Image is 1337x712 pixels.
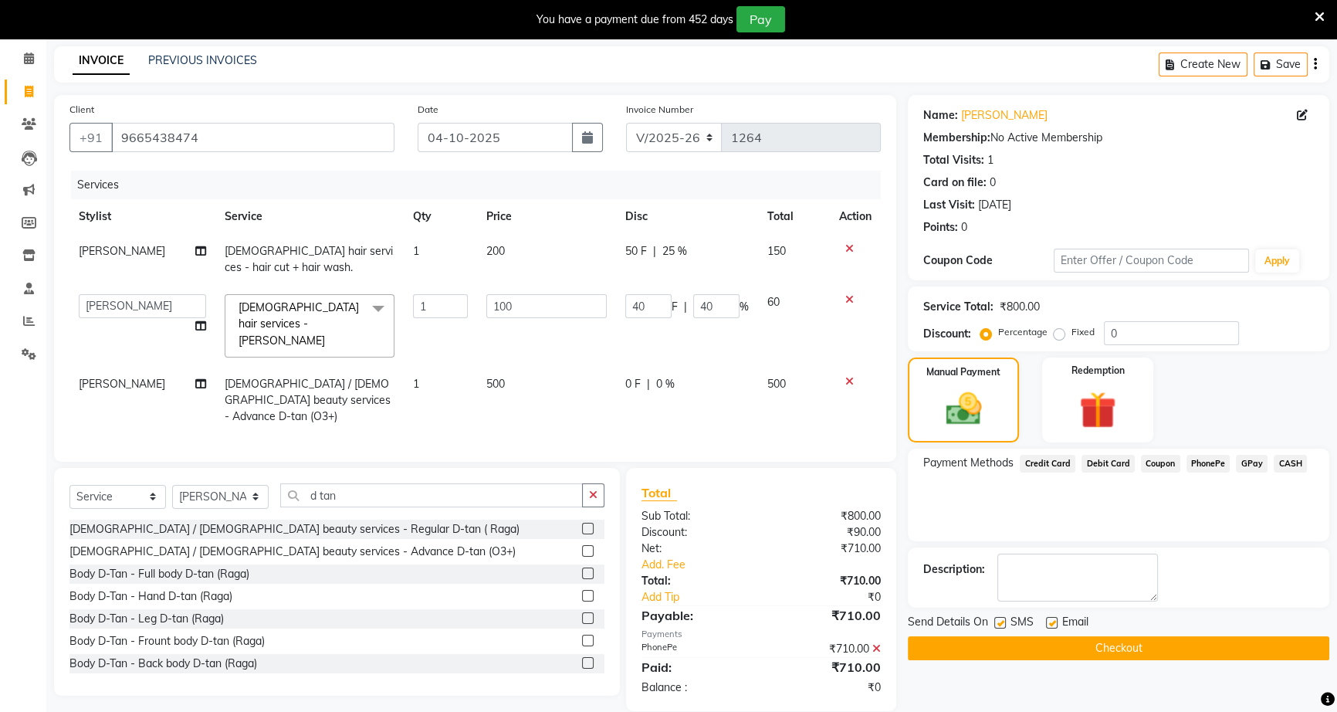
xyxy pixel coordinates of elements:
[923,152,984,168] div: Total Visits:
[1081,455,1135,473] span: Debit Card
[404,199,477,234] th: Qty
[69,656,257,672] div: Body D-Tan - Back body D-tan (Raga)
[961,107,1048,124] a: [PERSON_NAME]
[225,377,391,423] span: [DEMOGRAPHIC_DATA] / [DEMOGRAPHIC_DATA] beauty services - Advance D-tan (O3+)
[486,377,505,391] span: 500
[923,175,987,191] div: Card on file:
[626,103,693,117] label: Invoice Number
[761,573,892,589] div: ₹710.00
[767,377,786,391] span: 500
[758,199,830,234] th: Total
[630,508,761,524] div: Sub Total:
[653,243,656,259] span: |
[1000,299,1040,315] div: ₹800.00
[987,152,993,168] div: 1
[148,53,257,67] a: PREVIOUS INVOICES
[662,243,687,259] span: 25 %
[1274,455,1307,473] span: CASH
[961,219,967,236] div: 0
[736,6,785,32] button: Pay
[923,219,958,236] div: Points:
[923,561,985,578] div: Description:
[239,300,359,348] span: [DEMOGRAPHIC_DATA] hair services - [PERSON_NAME]
[1068,387,1128,433] img: _gift.svg
[477,199,616,234] th: Price
[908,636,1329,660] button: Checkout
[616,199,758,234] th: Disc
[767,244,786,258] span: 150
[69,633,265,649] div: Body D-Tan - Frount body D-tan (Raga)
[761,524,892,541] div: ₹90.00
[625,243,647,259] span: 50 F
[641,628,882,641] div: Payments
[783,589,892,605] div: ₹0
[630,589,784,605] a: Add Tip
[630,606,761,625] div: Payable:
[656,376,675,392] span: 0 %
[830,199,881,234] th: Action
[79,377,165,391] span: [PERSON_NAME]
[630,573,761,589] div: Total:
[761,641,892,657] div: ₹710.00
[641,485,677,501] span: Total
[923,455,1014,471] span: Payment Methods
[1020,455,1075,473] span: Credit Card
[413,377,419,391] span: 1
[647,376,650,392] span: |
[69,103,94,117] label: Client
[111,123,394,152] input: Search by Name/Mobile/Email/Code
[908,614,988,633] span: Send Details On
[990,175,996,191] div: 0
[1255,249,1299,273] button: Apply
[413,244,419,258] span: 1
[1062,614,1088,633] span: Email
[935,388,993,429] img: _cash.svg
[761,680,892,696] div: ₹0
[69,521,520,537] div: [DEMOGRAPHIC_DATA] / [DEMOGRAPHIC_DATA] beauty services - Regular D-tan ( Raga)
[767,295,780,309] span: 60
[1071,364,1125,378] label: Redemption
[923,197,975,213] div: Last Visit:
[923,130,990,146] div: Membership:
[73,47,130,75] a: INVOICE
[69,544,516,560] div: [DEMOGRAPHIC_DATA] / [DEMOGRAPHIC_DATA] beauty services - Advance D-tan (O3+)
[630,641,761,657] div: PhonePe
[486,244,505,258] span: 200
[1254,53,1308,76] button: Save
[740,299,749,315] span: %
[69,611,224,627] div: Body D-Tan - Leg D-tan (Raga)
[1010,614,1034,633] span: SMS
[280,483,583,507] input: Search or Scan
[536,12,733,28] div: You have a payment due from 452 days
[672,299,678,315] span: F
[69,588,232,605] div: Body D-Tan - Hand D-tan (Raga)
[998,325,1048,339] label: Percentage
[630,541,761,557] div: Net:
[215,199,404,234] th: Service
[225,244,393,274] span: [DEMOGRAPHIC_DATA] hair services - hair cut + hair wash.
[79,244,165,258] span: [PERSON_NAME]
[418,103,438,117] label: Date
[1054,249,1249,273] input: Enter Offer / Coupon Code
[69,123,113,152] button: +91
[923,326,971,342] div: Discount:
[69,199,215,234] th: Stylist
[71,171,892,199] div: Services
[630,658,761,676] div: Paid:
[761,658,892,676] div: ₹710.00
[978,197,1011,213] div: [DATE]
[923,299,993,315] div: Service Total:
[69,566,249,582] div: Body D-Tan - Full body D-tan (Raga)
[625,376,641,392] span: 0 F
[630,557,893,573] a: Add. Fee
[630,524,761,541] div: Discount:
[1186,455,1230,473] span: PhonePe
[1141,455,1180,473] span: Coupon
[325,334,332,348] a: x
[684,299,687,315] span: |
[1071,325,1095,339] label: Fixed
[926,365,1000,379] label: Manual Payment
[630,680,761,696] div: Balance :
[1236,455,1268,473] span: GPay
[761,508,892,524] div: ₹800.00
